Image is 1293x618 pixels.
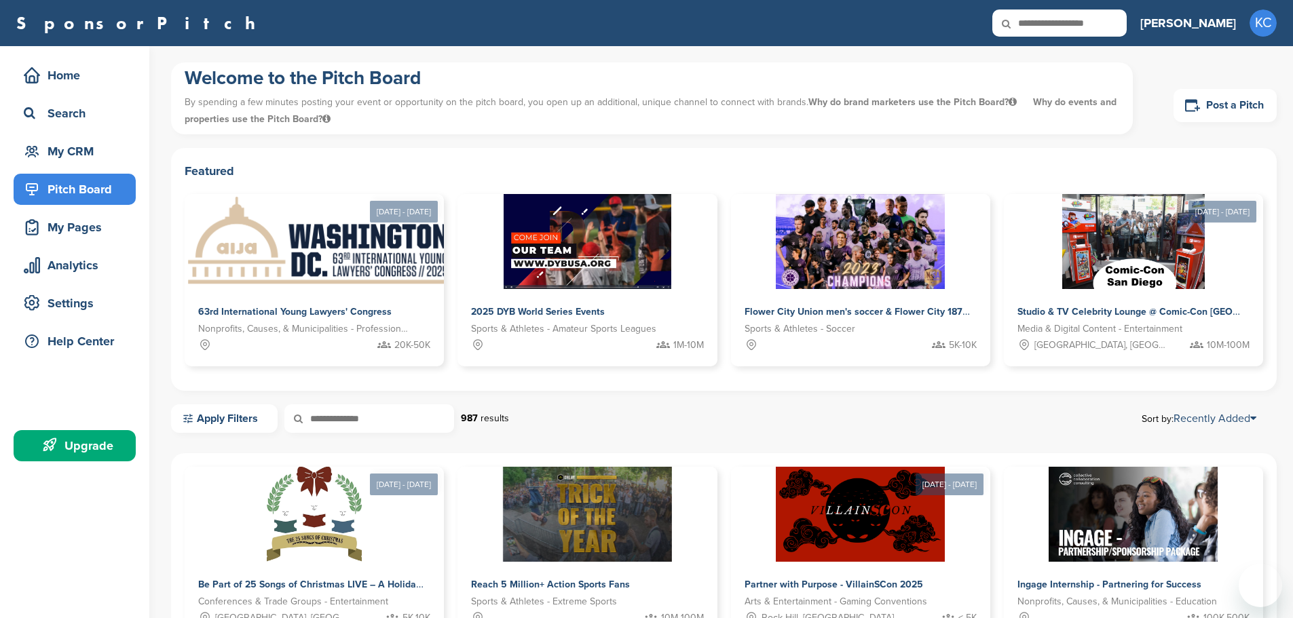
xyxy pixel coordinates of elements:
[673,338,704,353] span: 1M-10M
[745,322,855,336] span: Sports & Athletes - Soccer
[808,96,1019,108] span: Why do brand marketers use the Pitch Board?
[1017,322,1182,336] span: Media & Digital Content - Entertainment
[394,338,430,353] span: 20K-50K
[185,161,1263,180] h2: Featured
[14,326,136,357] a: Help Center
[20,139,136,163] div: My CRM
[1004,172,1263,366] a: [DATE] - [DATE] Sponsorpitch & Studio & TV Celebrity Lounge @ Comic-Con [GEOGRAPHIC_DATA]. Over 3...
[14,430,136,461] a: Upgrade
[471,322,656,336] span: Sports & Athletes - Amateur Sports Leagues
[1049,467,1218,562] img: Sponsorpitch &
[731,194,990,366] a: Sponsorpitch & Flower City Union men's soccer & Flower City 1872 women's soccer Sports & Athletes...
[370,201,438,223] div: [DATE] - [DATE]
[481,412,509,424] span: results
[14,250,136,281] a: Analytics
[1062,194,1205,289] img: Sponsorpitch &
[471,594,617,609] span: Sports & Athletes - Extreme Sports
[198,322,410,336] span: Nonprofits, Causes, & Municipalities - Professional Development
[198,594,388,609] span: Conferences & Trade Groups - Entertainment
[776,467,945,562] img: Sponsorpitch &
[185,90,1119,131] p: By spending a few minutes posting your event or opportunity on the pitch board, you open up an ad...
[171,404,278,433] a: Apply Filters
[1188,201,1256,223] div: [DATE] - [DATE]
[1174,412,1256,425] a: Recently Added
[14,98,136,129] a: Search
[504,194,671,289] img: Sponsorpitch &
[20,101,136,125] div: Search
[185,172,444,366] a: [DATE] - [DATE] Sponsorpitch & 63rd International Young Lawyers' Congress Nonprofits, Causes, & M...
[745,306,1041,317] span: Flower City Union men's soccer & Flower City 1872 women's soccer
[20,177,136,201] div: Pitch Board
[1174,89,1277,122] a: Post a Pitch
[916,474,983,495] div: [DATE] - [DATE]
[20,215,136,239] div: My Pages
[185,66,1119,90] h1: Welcome to the Pitch Board
[14,288,136,319] a: Settings
[1207,338,1250,353] span: 10M-100M
[20,63,136,88] div: Home
[14,60,136,91] a: Home
[14,212,136,243] a: My Pages
[1017,579,1201,590] span: Ingage Internship - Partnering for Success
[185,194,454,289] img: Sponsorpitch &
[16,14,264,32] a: SponsorPitch
[1250,9,1277,37] span: KC
[20,253,136,277] div: Analytics
[1239,564,1282,607] iframe: Button to launch messaging window
[461,412,478,424] strong: 987
[949,338,977,353] span: 5K-10K
[1140,14,1236,33] h3: [PERSON_NAME]
[1140,8,1236,38] a: [PERSON_NAME]
[471,579,630,590] span: Reach 5 Million+ Action Sports Fans
[1034,338,1168,353] span: [GEOGRAPHIC_DATA], [GEOGRAPHIC_DATA]
[503,467,672,562] img: Sponsorpitch &
[776,194,945,289] img: Sponsorpitch &
[457,194,717,366] a: Sponsorpitch & 2025 DYB World Series Events Sports & Athletes - Amateur Sports Leagues 1M-10M
[745,594,927,609] span: Arts & Entertainment - Gaming Conventions
[20,329,136,353] div: Help Center
[267,467,362,562] img: Sponsorpitch &
[370,474,438,495] div: [DATE] - [DATE]
[20,433,136,458] div: Upgrade
[471,306,605,317] span: 2025 DYB World Series Events
[14,136,136,167] a: My CRM
[745,579,923,590] span: Partner with Purpose - VillainSCon 2025
[20,291,136,315] div: Settings
[198,579,545,590] span: Be Part of 25 Songs of Christmas LIVE – A Holiday Experience That Gives Back
[1017,594,1217,609] span: Nonprofits, Causes, & Municipalities - Education
[1142,413,1256,424] span: Sort by:
[198,306,392,317] span: 63rd International Young Lawyers' Congress
[14,174,136,205] a: Pitch Board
